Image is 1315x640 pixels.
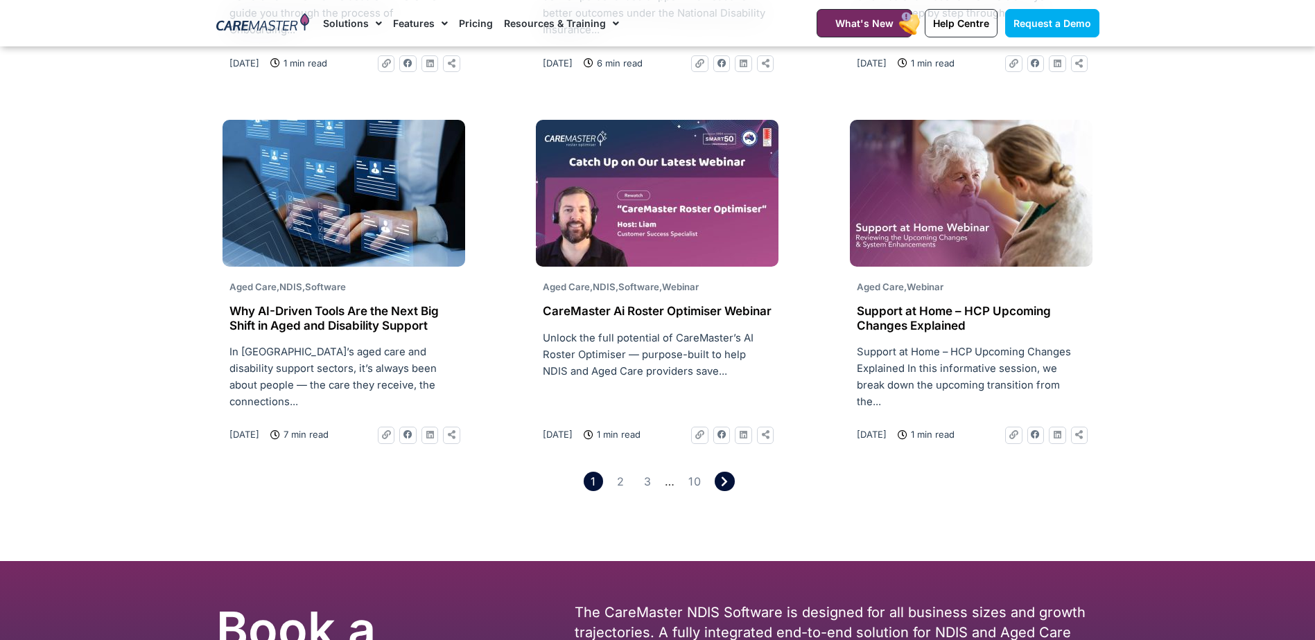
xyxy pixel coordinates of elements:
img: CareMaster Logo [216,13,310,34]
span: Software [305,281,346,292]
time: [DATE] [229,429,259,440]
span: 7 min read [280,427,329,442]
a: Request a Demo [1005,9,1099,37]
span: 1 min read [907,427,955,442]
span: , , [229,281,346,292]
a: What's New [817,9,912,37]
span: 1 min read [907,55,955,71]
a: [DATE] [229,55,259,71]
p: In [GEOGRAPHIC_DATA]’s aged care and disability support sectors, it’s always been about people — ... [229,344,458,410]
a: [DATE] [857,55,887,71]
span: Aged Care [857,281,904,292]
span: … [665,474,674,488]
a: [DATE] [229,427,259,442]
span: 6 min read [593,55,643,71]
img: ai-roster-blog [223,120,465,267]
time: [DATE] [857,429,887,440]
span: 1 min read [593,427,641,442]
img: support-at-home [850,120,1092,267]
span: Aged Care [543,281,590,292]
time: [DATE] [229,57,259,69]
a: 3 [638,472,658,492]
h2: CareMaster Ai Roster Optimiser Webinar [543,304,772,318]
time: [DATE] [543,57,573,69]
a: [DATE] [543,427,573,442]
a: 10 [682,472,708,492]
h2: Why AI-Driven Tools Are the Next Big Shift in Aged and Disability Support [229,304,458,332]
img: Missed-CM-RO_Youtube-Thumb-1 [536,120,778,267]
span: 1 [584,472,603,491]
span: , , , [543,281,699,292]
span: Aged Care [229,281,277,292]
time: [DATE] [543,429,573,440]
p: Unlock the full potential of CareMaster’s AI Roster Optimiser — purpose-built to help NDIS and Ag... [543,330,772,380]
span: Webinar [907,281,943,292]
nav: Pagination [214,472,1101,492]
span: What's New [835,17,894,29]
p: Support at Home – HCP Upcoming Changes Explained In this informative session, we break down the u... [857,344,1086,410]
span: Webinar [662,281,699,292]
span: 1 min read [280,55,327,71]
a: 2 [610,472,630,492]
time: [DATE] [857,57,887,69]
a: Help Centre [925,9,998,37]
span: Help Centre [933,17,989,29]
span: NDIS [279,281,302,292]
a: [DATE] [543,55,573,71]
span: Software [618,281,659,292]
span: Request a Demo [1013,17,1091,29]
span: , [857,281,943,292]
span: NDIS [593,281,616,292]
a: [DATE] [857,427,887,442]
h2: Support at Home – HCP Upcoming Changes Explained [857,304,1086,332]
